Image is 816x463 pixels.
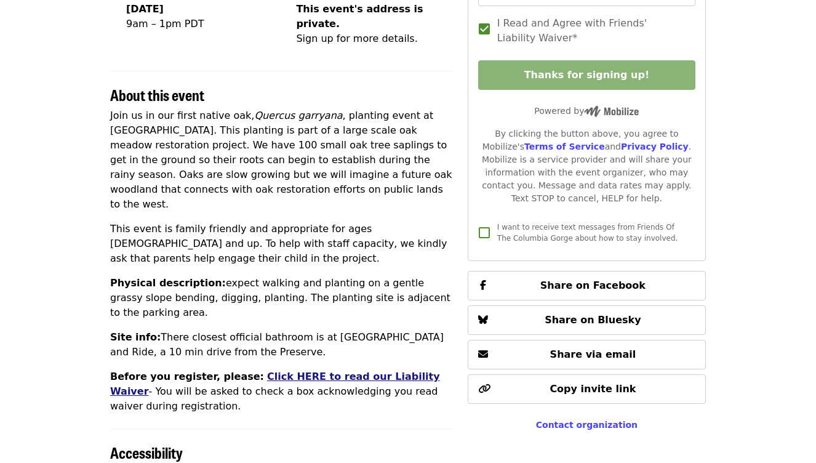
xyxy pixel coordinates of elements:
[110,331,161,343] strong: S﻿ite info:
[110,276,453,320] p: expect walking and planting on a gentle grassy slope bending, digging, planting. The planting sit...
[621,142,689,151] a: Privacy Policy
[296,3,423,30] span: This event's address is private.
[468,340,706,369] button: Share via email
[468,271,706,300] button: Share on Facebook
[478,60,695,90] button: Thanks for signing up!
[545,314,641,326] span: Share on Bluesky
[536,420,638,430] a: Contact organization
[126,17,204,31] div: 9am – 1pm PDT
[126,3,164,15] strong: [DATE]
[468,374,706,404] button: Copy invite link
[110,441,183,463] span: Accessibility
[540,280,646,291] span: Share on Facebook
[534,106,639,116] span: Powered by
[110,108,453,212] p: Join us in our first native oak, , planting event at [GEOGRAPHIC_DATA]. This planting is part of ...
[550,348,636,360] span: Share via email
[468,305,706,335] button: Share on Bluesky
[524,142,605,151] a: Terms of Service
[110,371,440,397] a: Click HERE to read our Liability Waiver
[110,277,226,289] strong: Physical description:
[497,223,678,243] span: I want to receive text messages from Friends Of The Columbia Gorge about how to stay involved.
[550,383,636,395] span: Copy invite link
[478,127,695,205] div: By clicking the button above, you agree to Mobilize's and . Mobilize is a service provider and wi...
[110,371,264,382] strong: Before you register, please:
[110,222,453,266] p: This event is family friendly and appropriate for ages [DEMOGRAPHIC_DATA] and up. To help with st...
[110,84,204,105] span: About this event
[110,330,453,360] p: There closest official bathroom is at [GEOGRAPHIC_DATA] and Ride, a 10 min drive from the Preserve.
[254,110,342,121] em: Quercus garryana
[296,33,417,44] span: Sign up for more details.
[584,106,639,117] img: Powered by Mobilize
[110,369,453,414] p: - You will be asked to check a box acknowledging you read waiver during registration.
[497,16,686,46] span: I Read and Agree with Friends' Liability Waiver*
